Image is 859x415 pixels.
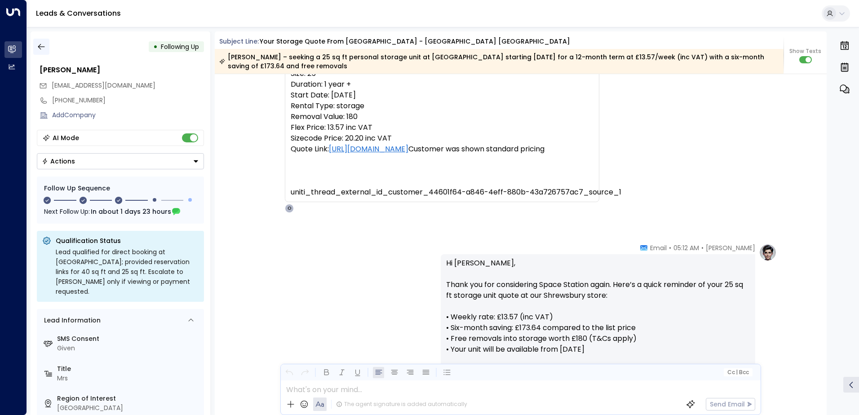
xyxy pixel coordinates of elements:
[37,153,204,169] button: Actions
[57,403,200,413] div: [GEOGRAPHIC_DATA]
[57,344,200,353] div: Given
[153,39,158,55] div: •
[57,334,200,344] label: SMS Consent
[789,47,821,55] span: Show Texts
[336,400,467,408] div: The agent signature is added automatically
[42,157,75,165] div: Actions
[44,207,197,216] div: Next Follow Up:
[219,53,779,71] div: [PERSON_NAME] – seeking a 25 sq ft personal storage unit at [GEOGRAPHIC_DATA] starting [DATE] for...
[41,316,101,325] div: Lead Information
[219,37,259,46] span: Subject Line:
[36,8,121,18] a: Leads & Conversations
[736,369,738,375] span: |
[40,65,204,75] div: [PERSON_NAME]
[285,204,294,213] div: O
[650,243,667,252] span: Email
[56,247,199,296] div: Lead qualified for direct booking at [GEOGRAPHIC_DATA]; provided reservation links for 40 sq ft a...
[37,153,204,169] div: Button group with a nested menu
[260,37,570,46] div: Your storage quote from [GEOGRAPHIC_DATA] - [GEOGRAPHIC_DATA] [GEOGRAPHIC_DATA]
[52,81,155,90] span: linziee19@hotmail.com
[57,374,200,383] div: Mrs
[723,368,752,377] button: Cc|Bcc
[57,394,200,403] label: Region of Interest
[727,369,748,375] span: Cc Bcc
[52,81,155,90] span: [EMAIL_ADDRESS][DOMAIN_NAME]
[52,96,204,105] div: [PHONE_NUMBER]
[56,236,199,245] p: Qualification Status
[701,243,704,252] span: •
[299,367,310,378] button: Redo
[44,184,197,193] div: Follow Up Sequence
[161,42,199,51] span: Following Up
[53,133,79,142] div: AI Mode
[283,367,295,378] button: Undo
[669,243,671,252] span: •
[52,110,204,120] div: AddCompany
[57,364,200,374] label: Title
[329,144,408,155] a: [URL][DOMAIN_NAME]
[759,243,777,261] img: profile-logo.png
[673,243,699,252] span: 05:12 AM
[91,207,171,216] span: In about 1 days 23 hours
[706,243,755,252] span: [PERSON_NAME]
